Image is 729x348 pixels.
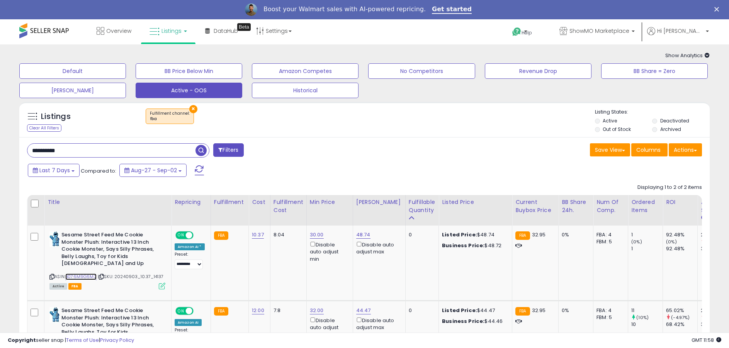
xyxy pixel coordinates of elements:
b: Sesame Street Feed Me Cookie Monster Plush: Interactive 13 Inch Cookie Monster, Says Silly Phrase... [61,307,155,345]
p: Listing States: [595,109,710,116]
div: 11 [631,307,663,314]
img: Profile image for Adrian [245,3,257,16]
a: Settings [250,19,297,42]
h5: Listings [41,111,71,122]
div: seller snap | | [8,337,134,344]
div: Fulfillment Cost [274,198,303,214]
button: BB Price Below Min [136,63,242,79]
button: × [189,105,197,113]
div: Amazon AI [175,319,202,326]
a: Get started [432,5,472,14]
div: Disable auto adjust max [356,240,399,255]
img: 51DeHcIwH8L._SL40_.jpg [49,307,59,323]
span: OFF [192,308,205,314]
span: 2025-09-10 11:58 GMT [692,336,721,344]
a: 10.37 [252,231,264,239]
label: Deactivated [660,117,689,124]
div: FBM: 5 [596,238,622,245]
div: BB Share 24h. [562,198,590,214]
button: BB Share = Zero [601,63,708,79]
div: 10 [631,321,663,328]
button: [PERSON_NAME] [19,83,126,98]
a: Terms of Use [66,336,99,344]
img: 51DeHcIwH8L._SL40_.jpg [49,231,59,247]
div: FBA: 4 [596,231,622,238]
span: 32.95 [532,307,546,314]
div: Fulfillment [214,198,245,206]
button: Amazon Competes [252,63,359,79]
span: Listings [161,27,182,35]
button: Filters [213,143,243,157]
label: Archived [660,126,681,132]
div: 7.8 [274,307,301,314]
div: Fulfillable Quantity [409,198,435,214]
div: 92.48% [666,245,697,252]
strong: Copyright [8,336,36,344]
span: ON [176,308,186,314]
small: FBA [214,307,228,316]
span: Hi [PERSON_NAME] [657,27,704,35]
button: Save View [590,143,630,156]
div: [PERSON_NAME] [356,198,402,206]
span: All listings currently available for purchase on Amazon [49,283,67,290]
div: Preset: [175,252,205,269]
a: B076M9G6M2 [65,273,97,280]
div: Clear All Filters [27,124,61,132]
div: ASIN: [49,231,165,289]
div: Cost [252,198,267,206]
a: Hi [PERSON_NAME] [647,27,709,44]
span: DataHub [214,27,238,35]
span: FBA [68,283,82,290]
div: FBA: 4 [596,307,622,314]
span: Fulfillment channel : [150,110,190,122]
b: Sesame Street Feed Me Cookie Monster Plush: Interactive 13 Inch Cookie Monster, Says Silly Phrase... [61,231,155,269]
div: Close [714,7,722,12]
label: Active [603,117,617,124]
small: (0%) [631,239,642,245]
i: Get Help [512,27,522,37]
button: Historical [252,83,359,98]
div: $44.46 [442,318,506,325]
a: DataHub [199,19,244,42]
button: Columns [631,143,668,156]
div: 1 [631,231,663,238]
div: fba [150,116,190,122]
div: 8.04 [274,231,301,238]
small: (10%) [636,314,649,321]
small: Avg BB Share. [701,214,705,221]
div: Boost your Walmart sales with AI-powered repricing. [263,5,426,13]
span: Show Analytics [665,52,710,59]
span: Last 7 Days [39,166,70,174]
button: Default [19,63,126,79]
b: Business Price: [442,317,484,325]
div: Avg BB Share [701,198,729,214]
small: FBA [214,231,228,240]
a: 30.00 [310,231,324,239]
a: Listings [144,19,193,42]
div: Disable auto adjust max [356,316,399,331]
span: Aug-27 - Sep-02 [131,166,177,174]
small: (-4.97%) [671,314,690,321]
span: Help [522,29,532,36]
div: 65.02% [666,307,697,314]
button: Aug-27 - Sep-02 [119,164,187,177]
div: $44.47 [442,307,506,314]
button: No Competitors [368,63,475,79]
b: Business Price: [442,242,484,249]
div: Preset: [175,328,205,345]
small: (0%) [666,239,677,245]
span: ShowMO Marketplace [569,27,629,35]
b: Listed Price: [442,307,477,314]
div: FBM: 5 [596,314,622,321]
div: ROI [666,198,694,206]
span: OFF [192,232,205,239]
div: 92.48% [666,231,697,238]
b: Listed Price: [442,231,477,238]
small: FBA [515,231,530,240]
div: Tooltip anchor [237,23,251,31]
div: $48.72 [442,242,506,249]
span: ON [176,232,186,239]
button: Revenue Drop [485,63,591,79]
button: Active - OOS [136,83,242,98]
span: Compared to: [81,167,116,175]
